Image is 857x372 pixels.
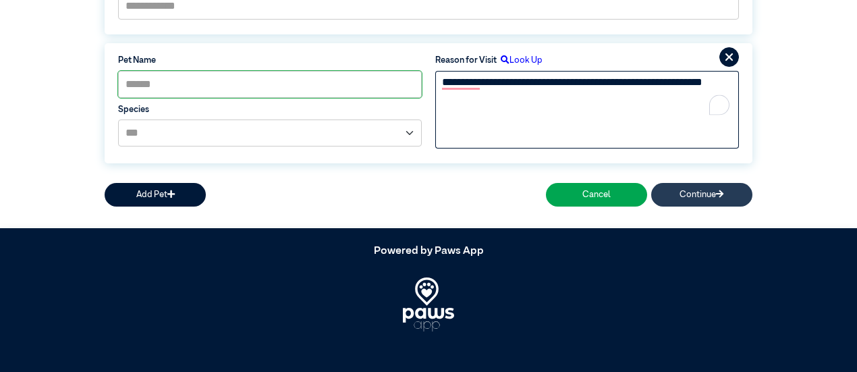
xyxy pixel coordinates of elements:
h5: Powered by Paws App [105,245,752,258]
img: PawsApp [403,277,455,331]
textarea: To enrich screen reader interactions, please activate Accessibility in Grammarly extension settings [435,71,739,122]
button: Cancel [546,183,647,207]
label: Reason for Visit [435,54,497,67]
label: Look Up [497,54,543,67]
label: Pet Name [118,54,422,67]
label: Species [118,103,422,116]
button: Continue [651,183,752,207]
button: Add Pet [105,183,206,207]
